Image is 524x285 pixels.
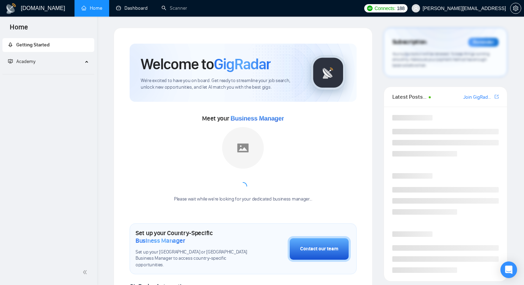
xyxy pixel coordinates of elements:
a: Join GigRadar Slack Community [463,93,493,101]
span: Set up your [GEOGRAPHIC_DATA] or [GEOGRAPHIC_DATA] Business Manager to access country-specific op... [136,249,253,269]
span: Business Manager [136,237,185,244]
span: fund-projection-screen [8,59,13,64]
span: Academy [8,59,35,64]
div: Open Intercom Messenger [500,261,517,278]
span: Your subscription will be renewed. To keep things running smoothly, make sure your payment method... [392,51,490,68]
span: Connects: [375,5,395,12]
img: upwork-logo.png [367,6,373,11]
span: double-left [82,269,89,276]
div: Contact our team [300,245,338,253]
a: export [495,93,499,100]
span: Getting Started [16,42,50,48]
span: setting [510,6,521,11]
li: Academy Homepage [2,71,94,76]
img: logo [6,3,17,14]
a: homeHome [81,5,102,11]
button: setting [510,3,521,14]
span: Meet your [202,115,284,122]
a: dashboardDashboard [116,5,148,11]
a: searchScanner [161,5,187,11]
span: 188 [397,5,404,12]
h1: Set up your Country-Specific [136,229,253,244]
div: Please wait while we're looking for your dedicated business manager... [170,196,316,203]
button: Contact our team [288,236,351,262]
span: loading [239,182,247,190]
span: user [413,6,418,11]
img: placeholder.png [222,127,264,169]
li: Getting Started [2,38,94,52]
span: We're excited to have you on board. Get ready to streamline your job search, unlock new opportuni... [141,78,300,91]
div: Reminder [468,38,499,47]
span: rocket [8,42,13,47]
a: setting [510,6,521,11]
h1: Welcome to [141,55,271,73]
span: Subscription [392,36,427,48]
span: Academy [16,59,35,64]
span: Home [4,22,34,37]
span: Business Manager [230,115,284,122]
span: Latest Posts from the GigRadar Community [392,92,427,101]
img: gigradar-logo.png [311,55,346,90]
span: GigRadar [214,55,271,73]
